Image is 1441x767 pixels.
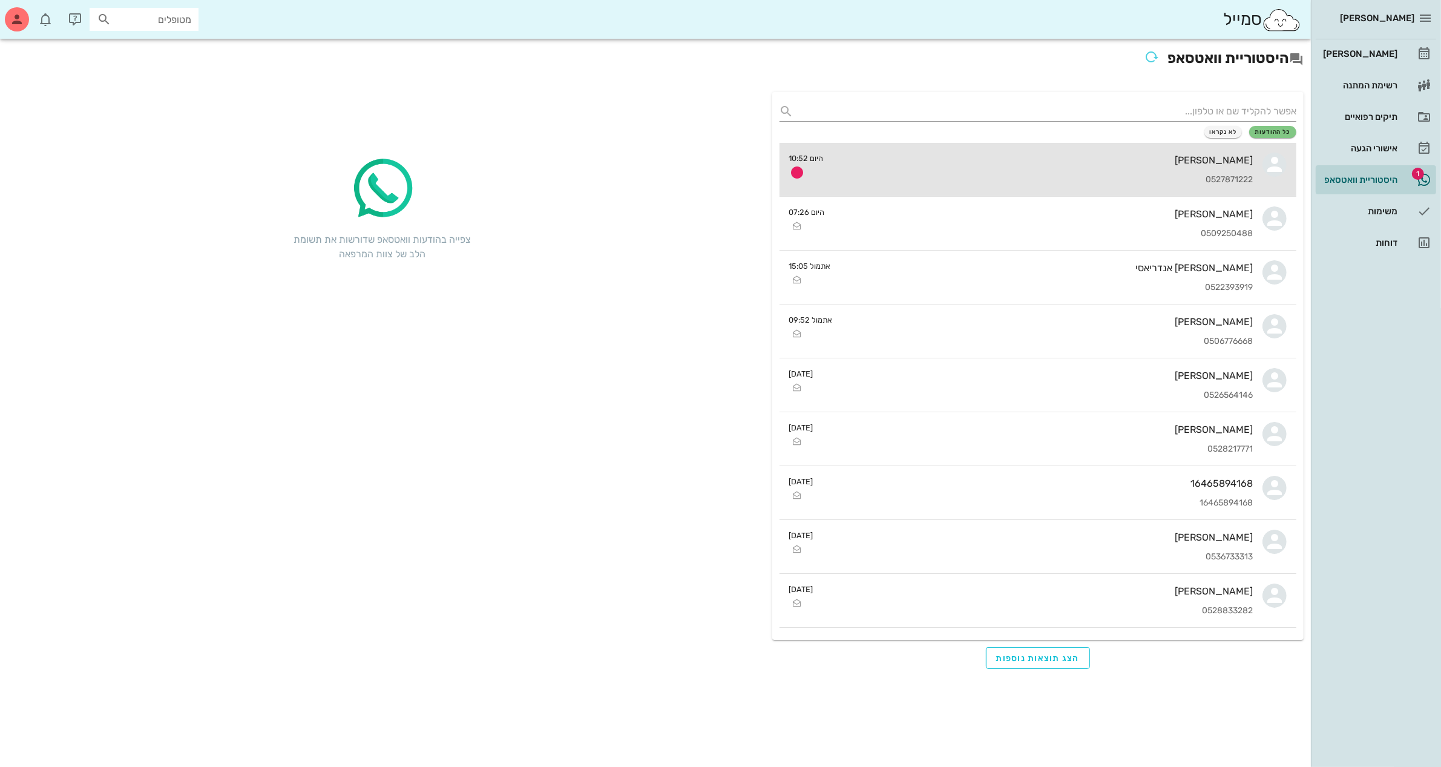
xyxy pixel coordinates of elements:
[823,606,1253,616] div: 0528833282
[823,585,1253,597] div: [PERSON_NAME]
[986,647,1091,669] button: הצג תוצאות נוספות
[1321,143,1397,153] div: אישורי הגעה
[1321,112,1397,122] div: תיקים רפואיים
[823,478,1253,489] div: 16465894168
[789,206,825,218] small: היום 07:26
[996,653,1080,663] span: הצג תוצאות נוספות
[789,368,813,380] small: [DATE]
[823,370,1253,381] div: [PERSON_NAME]
[823,532,1253,543] div: [PERSON_NAME]
[1321,81,1397,90] div: רשימת המתנה
[1316,71,1436,100] a: רשימת המתנה
[833,175,1253,185] div: 0527871222
[1316,102,1436,131] a: תיקים רפואיים
[7,46,1304,73] h2: היסטוריית וואטסאפ
[841,262,1253,274] div: [PERSON_NAME] אנדריאסי
[835,229,1253,239] div: 0509250488
[823,498,1253,509] div: 16465894168
[1321,206,1397,216] div: משימות
[1210,128,1237,136] span: לא נקראו
[1321,49,1397,59] div: [PERSON_NAME]
[841,283,1253,293] div: 0522393919
[842,316,1253,328] div: [PERSON_NAME]
[1316,165,1436,194] a: תגהיסטוריית וואטסאפ
[1316,39,1436,68] a: [PERSON_NAME]
[789,153,824,164] small: היום 10:52
[1262,8,1301,32] img: SmileCloud logo
[789,476,813,487] small: [DATE]
[346,153,419,225] img: whatsapp-icon.2ee8d5f3.png
[1204,126,1242,138] button: לא נקראו
[823,444,1253,455] div: 0528217771
[833,154,1253,166] div: [PERSON_NAME]
[1255,128,1291,136] span: כל ההודעות
[789,314,833,326] small: אתמול 09:52
[789,422,813,433] small: [DATE]
[789,260,831,272] small: אתמול 15:05
[1316,228,1436,257] a: דוחות
[1412,168,1424,180] span: תג
[789,530,813,541] small: [DATE]
[823,424,1253,435] div: [PERSON_NAME]
[835,208,1253,220] div: [PERSON_NAME]
[1223,7,1301,33] div: סמייל
[842,337,1253,347] div: 0506776668
[1249,126,1296,138] button: כל ההודעות
[1321,175,1397,185] div: היסטוריית וואטסאפ
[799,102,1297,121] input: אפשר להקליד שם או טלפון...
[1340,13,1414,24] span: [PERSON_NAME]
[1321,238,1397,248] div: דוחות
[823,390,1253,401] div: 0526564146
[1316,197,1436,226] a: משימות
[1316,134,1436,163] a: אישורי הגעה
[36,10,43,17] span: תג
[292,232,473,262] div: צפייה בהודעות וואטסאפ שדורשות את תשומת הלב של צוות המרפאה
[789,584,813,595] small: [DATE]
[823,552,1253,562] div: 0536733313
